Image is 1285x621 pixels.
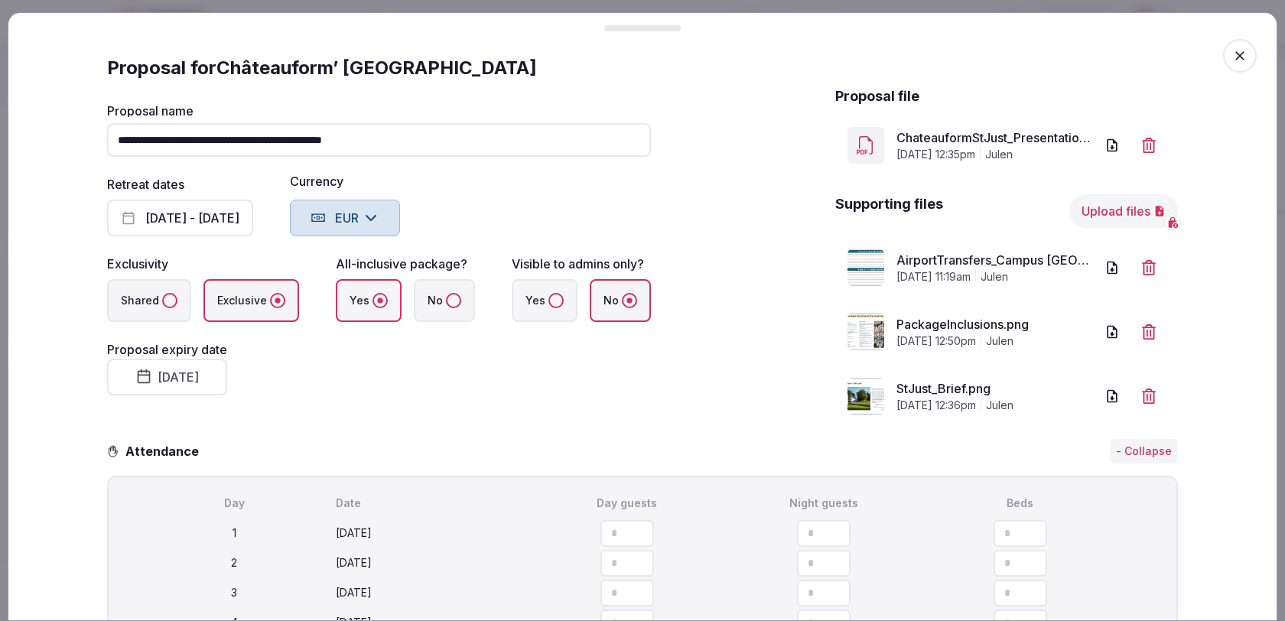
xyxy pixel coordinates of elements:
div: Beds [925,496,1115,511]
label: Retreat dates [107,177,184,192]
button: [DATE] [107,359,227,395]
button: Shared [162,293,177,308]
label: Visible to admins only? [512,256,644,271]
label: All-inclusive package? [336,256,467,271]
button: Exclusive [270,293,285,308]
span: [DATE] 12:36pm [896,398,976,414]
span: julen [985,148,1013,163]
div: Proposal for Châteauform’ [GEOGRAPHIC_DATA] [107,56,1178,80]
button: EUR [290,200,400,236]
div: Day guests [532,496,723,511]
label: Shared [107,279,191,322]
div: 1 [139,526,330,541]
div: Date [336,496,526,511]
img: PackageInclusions.png [847,314,884,350]
label: No [414,279,475,322]
a: ChateauformStJust_Presentation.pdf [896,129,1095,148]
label: Yes [512,279,577,322]
label: Proposal name [107,105,651,117]
span: julen [986,334,1013,350]
label: Exclusive [203,279,299,322]
h2: Supporting files [835,194,943,228]
label: Currency [290,175,400,187]
button: No [446,293,461,308]
div: 2 [139,556,330,571]
button: Yes [372,293,388,308]
div: 3 [139,586,330,601]
div: Night guests [728,496,919,511]
div: [DATE] [336,556,526,571]
span: julen [981,270,1008,285]
span: [DATE] 12:35pm [896,148,975,163]
button: [DATE] - [DATE] [107,200,253,236]
img: StJust_Brief.png [847,378,884,415]
span: [DATE] 12:50pm [896,334,976,350]
label: Yes [336,279,402,322]
h2: Proposal file [835,86,919,106]
a: PackageInclusions.png [896,316,1095,334]
span: [DATE] 11:19am [896,270,971,285]
div: [DATE] [336,586,526,601]
div: Day [139,496,330,511]
span: julen [986,398,1013,414]
label: Proposal expiry date [107,342,227,357]
a: StJust_Brief.png [896,380,1095,398]
button: - Collapse [1110,439,1178,463]
label: Exclusivity [107,256,168,271]
label: No [590,279,651,322]
img: AirportTransfers_Campus Saint-Just.png [847,249,884,286]
button: Yes [548,293,564,308]
h3: Attendance [119,442,211,460]
button: No [622,293,637,308]
button: Upload files [1069,194,1178,228]
a: AirportTransfers_Campus [GEOGRAPHIC_DATA]png [896,252,1095,270]
div: [DATE] [336,526,526,541]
